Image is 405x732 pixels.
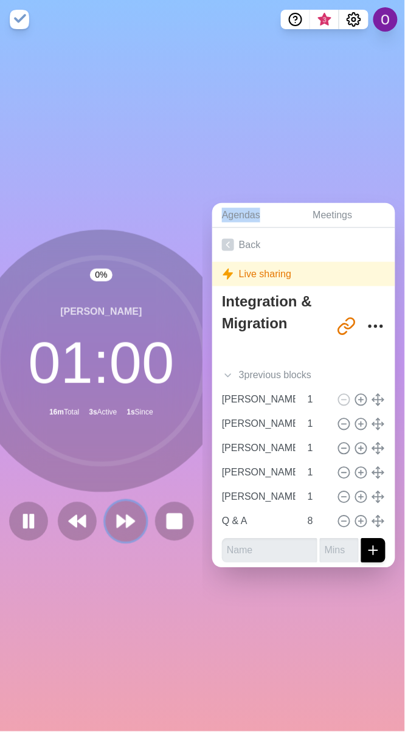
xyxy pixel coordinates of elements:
input: Mins [303,509,332,534]
div: Live sharing [212,262,395,286]
a: Agendas [212,203,303,228]
input: Mins [303,412,332,437]
a: Back [212,228,395,262]
button: Share link [334,314,359,339]
span: s [306,368,311,383]
div: 3 previous block [212,364,395,388]
input: Mins [303,388,332,412]
input: Name [222,539,317,563]
input: Name [217,388,300,412]
span: 3 [320,15,330,25]
input: Mins [303,437,332,461]
input: Name [217,437,300,461]
button: What’s new [310,10,339,29]
input: Mins [303,461,332,485]
input: Name [217,485,300,509]
button: Help [281,10,310,29]
a: Meetings [303,203,395,228]
img: timeblocks logo [10,10,29,29]
button: More [364,314,388,339]
input: Name [217,412,300,437]
input: Name [217,461,300,485]
input: Mins [320,539,359,563]
input: Name [217,509,300,534]
button: Settings [339,10,369,29]
input: Mins [303,485,332,509]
